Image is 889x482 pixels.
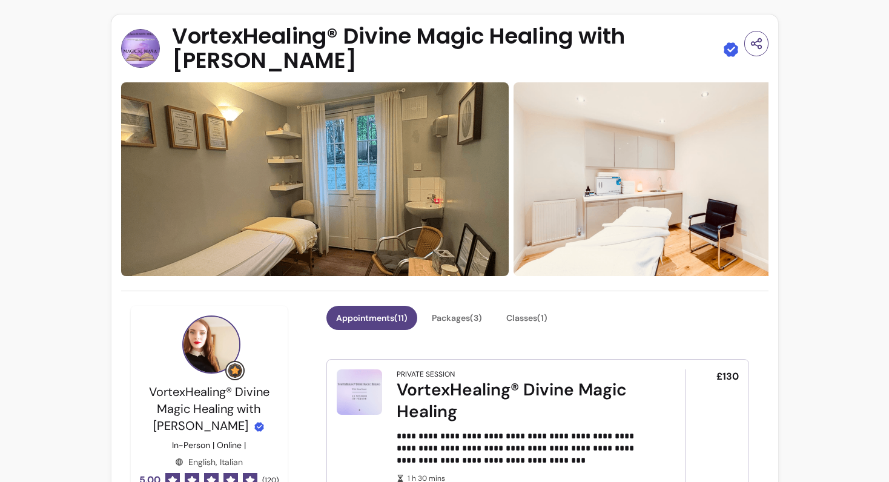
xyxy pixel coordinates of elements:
span: VortexHealing® Divine Magic Healing with [PERSON_NAME] [149,384,269,434]
span: £130 [716,369,739,384]
button: Classes(1) [497,306,557,330]
p: In-Person | Online | [172,439,246,451]
img: https://d22cr2pskkweo8.cloudfront.net/37b1e1c2-bd4d-4a61-b839-1c3a19ffdc69 [121,82,509,276]
button: Appointments(11) [326,306,417,330]
img: Provider image [182,315,240,374]
div: VortexHealing® Divine Magic Healing [397,379,651,423]
div: Private Session [397,369,455,379]
img: VortexHealing® Divine Magic Healing [337,369,382,415]
button: Packages(3) [422,306,492,330]
img: Provider image [121,29,160,68]
img: https://d22cr2pskkweo8.cloudfront.net/ef3f4692-ec63-4f60-b476-c766483e434c [514,82,805,276]
span: VortexHealing® Divine Magic Healing with [PERSON_NAME] [172,24,718,73]
img: Grow [228,363,242,378]
div: English, Italian [175,456,243,468]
